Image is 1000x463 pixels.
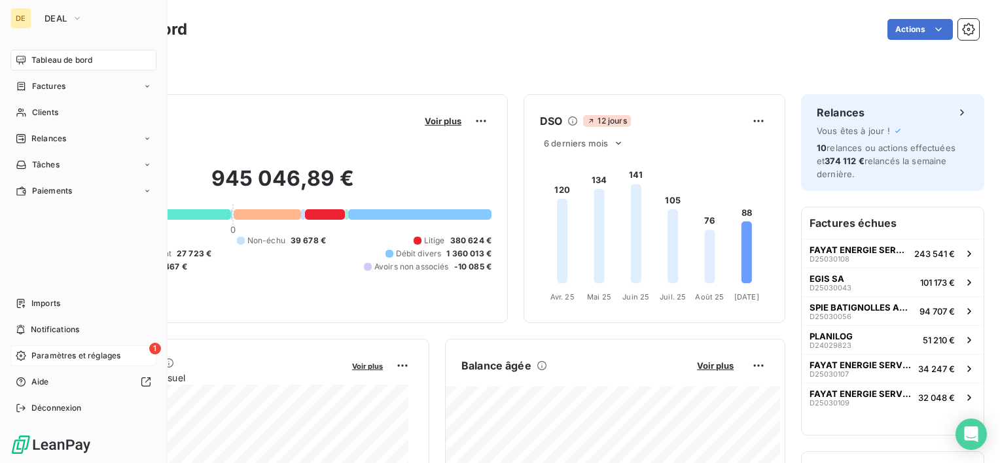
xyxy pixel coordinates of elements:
span: FAYAT ENERGIE SERVICES [810,245,909,255]
span: FAYAT ENERGIE SERVICES [810,388,913,399]
h6: Factures échues [802,207,984,239]
span: Notifications [31,324,79,335]
tspan: [DATE] [734,292,759,301]
span: Avoirs non associés [374,261,449,273]
span: Non-échu [247,235,285,247]
button: EGIS SAD25030043101 173 € [802,267,984,296]
span: 39 678 € [291,235,326,247]
span: 32 048 € [918,392,955,403]
span: 1 [149,343,161,354]
span: 51 210 € [923,335,955,345]
span: EGIS SA [810,273,844,284]
tspan: Juin 25 [622,292,649,301]
span: 10 [817,143,827,153]
h6: Balance âgée [461,358,531,373]
span: D25030107 [810,370,849,378]
span: Vous êtes à jour ! [817,126,890,136]
span: Relances [31,133,66,145]
button: Voir plus [421,115,465,127]
span: Aide [31,376,49,388]
span: -10 085 € [454,261,491,273]
button: SPIE BATIGNOLLES AMITECD2503005694 707 € [802,296,984,325]
span: Paiements [32,185,72,197]
span: Factures [32,80,65,92]
span: Chiffre d'affaires mensuel [74,371,343,385]
tspan: Juil. 25 [660,292,686,301]
span: PLANILOG [810,331,853,341]
span: 243 541 € [914,249,955,259]
button: FAYAT ENERGIE SERVICESD25030108243 541 € [802,239,984,267]
button: PLANILOGD2402982351 210 € [802,325,984,354]
button: FAYAT ENERGIE SERVICESD2503010734 247 € [802,354,984,383]
img: Logo LeanPay [10,434,92,455]
h6: DSO [540,113,562,129]
span: Débit divers [396,248,442,260]
tspan: Mai 25 [587,292,611,301]
span: Voir plus [425,116,461,126]
span: Tableau de bord [31,54,92,66]
span: 12 jours [583,115,630,127]
span: D25030043 [810,284,851,292]
span: Paramètres et réglages [31,350,120,362]
span: SPIE BATIGNOLLES AMITEC [810,302,914,313]
span: Voir plus [697,360,734,371]
tspan: Avr. 25 [550,292,575,301]
span: Clients [32,107,58,118]
span: Litige [424,235,445,247]
span: 380 624 € [450,235,491,247]
span: Tâches [32,159,60,171]
button: Voir plus [348,360,387,371]
span: D25030056 [810,313,851,320]
button: Voir plus [693,360,738,371]
span: Déconnexion [31,402,82,414]
span: 101 173 € [920,277,955,288]
span: D24029823 [810,341,851,349]
span: 0 [230,224,236,235]
div: Open Intercom Messenger [955,419,987,450]
a: Aide [10,371,156,392]
span: relances ou actions effectuées et relancés la semaine dernière. [817,143,955,179]
span: 34 247 € [918,364,955,374]
span: D25030108 [810,255,849,263]
span: DEAL [45,13,67,24]
span: 6 derniers mois [544,138,608,148]
span: 374 112 € [825,156,864,166]
span: 1 360 013 € [446,248,491,260]
span: D25030109 [810,399,849,407]
tspan: Août 25 [695,292,724,301]
h2: 945 046,89 € [74,165,491,205]
span: 94 707 € [920,306,955,317]
span: Voir plus [352,362,383,371]
span: 27 723 € [177,248,211,260]
button: FAYAT ENERGIE SERVICESD2503010932 048 € [802,383,984,411]
div: DE [10,8,31,29]
span: Imports [31,298,60,309]
h6: Relances [817,105,865,120]
button: Actions [887,19,953,40]
span: FAYAT ENERGIE SERVICES [810,360,913,370]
